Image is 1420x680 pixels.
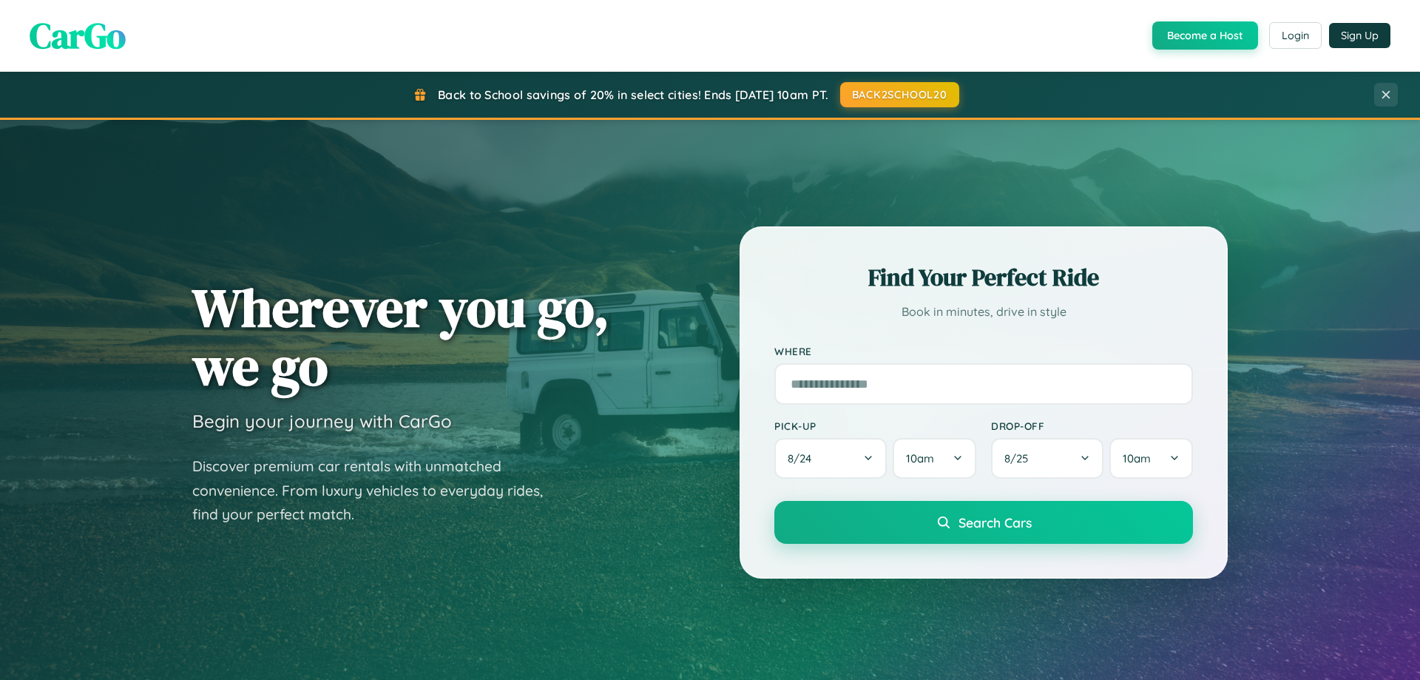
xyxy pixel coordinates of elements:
button: 10am [893,438,976,479]
button: Login [1269,22,1322,49]
p: Discover premium car rentals with unmatched convenience. From luxury vehicles to everyday rides, ... [192,454,562,527]
label: Where [774,345,1193,357]
button: 10am [1109,438,1193,479]
button: Search Cars [774,501,1193,544]
span: 10am [906,451,934,465]
span: 10am [1123,451,1151,465]
label: Drop-off [991,420,1193,432]
span: 8 / 25 [1004,451,1035,465]
h3: Begin your journey with CarGo [192,410,452,432]
h1: Wherever you go, we go [192,278,609,395]
button: 8/24 [774,438,887,479]
p: Book in minutes, drive in style [774,301,1193,323]
button: Become a Host [1152,21,1258,50]
h2: Find Your Perfect Ride [774,261,1193,294]
button: Sign Up [1329,23,1390,48]
span: CarGo [30,11,126,60]
span: Search Cars [958,514,1032,531]
span: 8 / 24 [788,451,819,465]
button: 8/25 [991,438,1103,479]
label: Pick-up [774,420,976,432]
button: BACK2SCHOOL20 [840,82,959,107]
span: Back to School savings of 20% in select cities! Ends [DATE] 10am PT. [438,87,828,102]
